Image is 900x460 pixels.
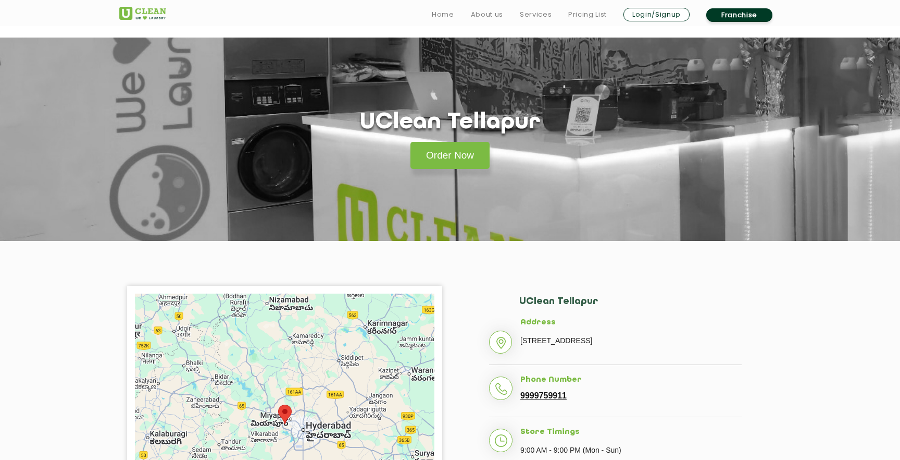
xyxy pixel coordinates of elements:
p: 9:00 AM - 9:00 PM (Mon - Sun) [520,442,742,458]
a: 9999759911 [520,391,567,401]
a: Services [520,8,552,21]
p: [STREET_ADDRESS] [520,333,742,348]
h2: UClean Tellapur [519,296,742,318]
h5: Phone Number [520,376,742,385]
h5: Store Timings [520,428,742,437]
a: Login/Signup [623,8,690,21]
a: Franchise [706,8,772,22]
h5: Address [520,318,742,328]
a: Order Now [410,142,490,169]
a: Home [432,8,454,21]
h1: UClean Tellapur [360,110,541,136]
a: Pricing List [568,8,607,21]
a: About us [471,8,503,21]
img: UClean Laundry and Dry Cleaning [119,7,166,20]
